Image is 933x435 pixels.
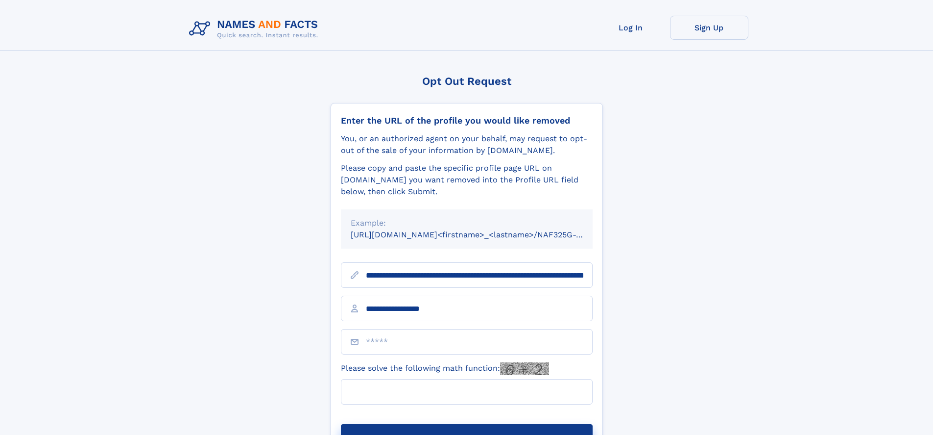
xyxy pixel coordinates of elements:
[670,16,748,40] a: Sign Up
[351,230,611,239] small: [URL][DOMAIN_NAME]<firstname>_<lastname>/NAF325G-xxxxxxxx
[341,133,593,156] div: You, or an authorized agent on your behalf, may request to opt-out of the sale of your informatio...
[351,217,583,229] div: Example:
[592,16,670,40] a: Log In
[185,16,326,42] img: Logo Names and Facts
[341,115,593,126] div: Enter the URL of the profile you would like removed
[341,362,549,375] label: Please solve the following math function:
[341,162,593,198] div: Please copy and paste the specific profile page URL on [DOMAIN_NAME] you want removed into the Pr...
[331,75,603,87] div: Opt Out Request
